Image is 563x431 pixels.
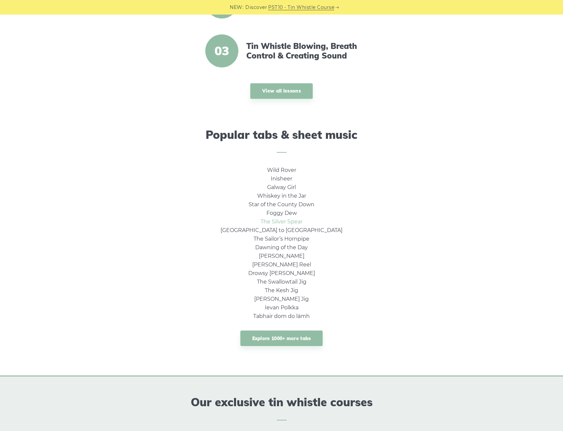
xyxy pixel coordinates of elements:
[268,4,334,11] a: PST10 - Tin Whistle Course
[95,128,468,153] h2: Popular tabs & sheet music
[257,193,306,199] a: Whiskey in the Jar
[221,227,342,233] a: [GEOGRAPHIC_DATA] to [GEOGRAPHIC_DATA]
[252,261,311,268] a: [PERSON_NAME] Reel
[245,4,267,11] span: Discover
[253,313,310,319] a: Tabhair dom do lámh
[265,287,298,294] a: The Kesh Jig
[249,201,314,208] a: Star of the County Down
[240,331,323,346] a: Explore 1000+ more tabs
[95,396,468,420] h2: Our exclusive tin whistle courses
[246,41,360,60] a: Tin Whistle Blowing, Breath Control & Creating Sound
[267,167,296,173] a: Wild Rover
[261,218,302,225] a: The Silver Spear
[230,4,243,11] span: NEW:
[259,253,304,259] a: [PERSON_NAME]
[267,184,296,190] a: Galway Girl
[254,236,309,242] a: The Sailor’s Hornpipe
[257,279,306,285] a: The Swallowtail Jig
[254,296,309,302] a: [PERSON_NAME] Jig
[248,270,315,276] a: Drowsy [PERSON_NAME]
[250,83,313,99] a: View all lessons
[265,304,299,311] a: Ievan Polkka
[266,210,297,216] a: Foggy Dew
[255,244,308,251] a: Dawning of the Day
[205,34,238,67] span: 03
[271,176,292,182] a: Inisheer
